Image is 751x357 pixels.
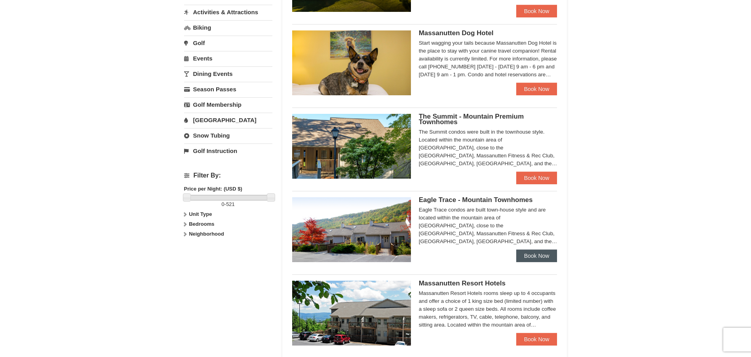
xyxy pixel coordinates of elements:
[292,197,411,262] img: 19218983-1-9b289e55.jpg
[419,113,524,126] span: The Summit - Mountain Premium Townhomes
[516,249,557,262] a: Book Now
[184,36,272,50] a: Golf
[184,172,272,179] h4: Filter By:
[516,172,557,184] a: Book Now
[184,97,272,112] a: Golf Membership
[189,231,224,237] strong: Neighborhood
[184,5,272,19] a: Activities & Attractions
[419,29,494,37] span: Massanutten Dog Hotel
[184,20,272,35] a: Biking
[184,200,272,208] label: -
[184,128,272,143] a: Snow Tubing
[419,206,557,246] div: Eagle Trace condos are built town-house style and are located within the mountain area of [GEOGRA...
[419,196,533,204] span: Eagle Trace - Mountain Townhomes
[222,201,224,207] span: 0
[292,30,411,95] img: 27428181-5-81c892a3.jpg
[292,114,411,179] img: 19219034-1-0eee7e00.jpg
[184,82,272,96] a: Season Passes
[226,201,235,207] span: 521
[292,281,411,346] img: 19219026-1-e3b4ac8e.jpg
[189,211,212,217] strong: Unit Type
[419,128,557,168] div: The Summit condos were built in the townhouse style. Located within the mountain area of [GEOGRAP...
[516,5,557,17] a: Book Now
[184,113,272,127] a: [GEOGRAPHIC_DATA]
[184,51,272,66] a: Events
[189,221,214,227] strong: Bedrooms
[184,186,242,192] strong: Price per Night: (USD $)
[419,39,557,79] div: Start wagging your tails because Massanutten Dog Hotel is the place to stay with your canine trav...
[516,83,557,95] a: Book Now
[419,289,557,329] div: Massanutten Resort Hotels rooms sleep up to 4 occupants and offer a choice of 1 king size bed (li...
[184,144,272,158] a: Golf Instruction
[419,280,506,287] span: Massanutten Resort Hotels
[184,66,272,81] a: Dining Events
[516,333,557,346] a: Book Now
